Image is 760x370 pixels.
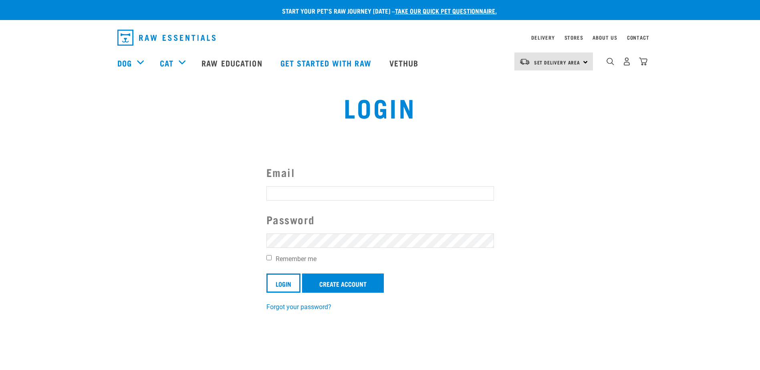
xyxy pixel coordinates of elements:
[266,254,494,264] label: Remember me
[627,36,649,39] a: Contact
[607,58,614,65] img: home-icon-1@2x.png
[534,61,581,64] span: Set Delivery Area
[160,57,173,69] a: Cat
[395,9,497,12] a: take our quick pet questionnaire.
[623,57,631,66] img: user.png
[117,57,132,69] a: Dog
[266,164,494,181] label: Email
[593,36,617,39] a: About Us
[194,47,272,79] a: Raw Education
[266,273,300,293] input: Login
[266,255,272,260] input: Remember me
[564,36,583,39] a: Stores
[266,211,494,228] label: Password
[111,26,649,49] nav: dropdown navigation
[531,36,554,39] a: Delivery
[117,30,216,46] img: Raw Essentials Logo
[381,47,429,79] a: Vethub
[302,273,384,293] a: Create Account
[141,92,619,121] h1: Login
[519,58,530,65] img: van-moving.png
[639,57,647,66] img: home-icon@2x.png
[266,303,331,311] a: Forgot your password?
[272,47,381,79] a: Get started with Raw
